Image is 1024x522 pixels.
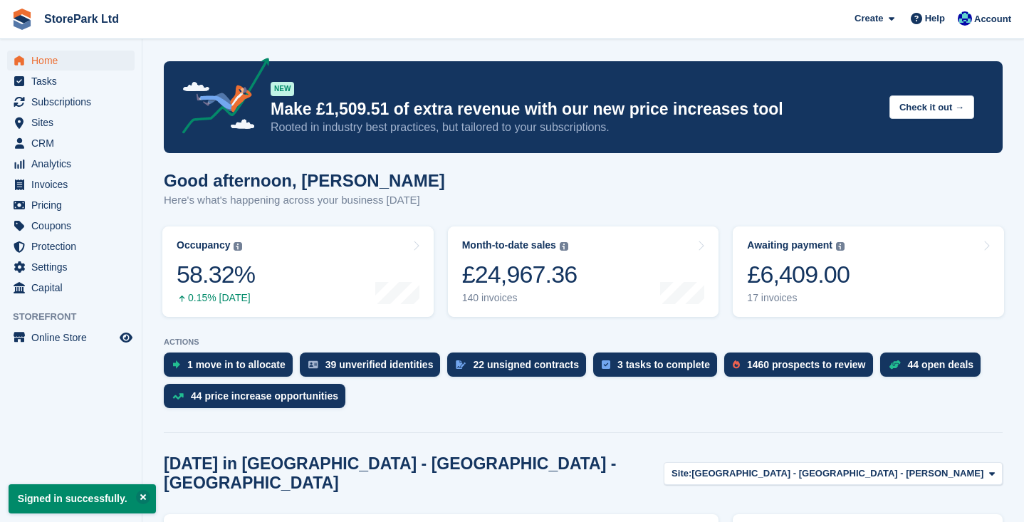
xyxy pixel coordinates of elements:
[7,133,135,153] a: menu
[908,359,974,370] div: 44 open deals
[11,9,33,30] img: stora-icon-8386f47178a22dfd0bd8f6a31ec36ba5ce8667c1dd55bd0f319d3a0aa187defe.svg
[172,393,184,400] img: price_increase_opportunities-93ffe204e8149a01c8c9dc8f82e8f89637d9d84a8eef4429ea346261dce0b2c0.svg
[724,353,880,384] a: 1460 prospects to review
[617,359,710,370] div: 3 tasks to complete
[880,353,988,384] a: 44 open deals
[31,216,117,236] span: Coupons
[177,292,255,304] div: 0.15% [DATE]
[462,260,578,289] div: £24,967.36
[9,484,156,513] p: Signed in successfully.
[889,360,901,370] img: deal-1b604bf984904fb50ccaf53a9ad4b4a5d6e5aea283cecdc64d6e3604feb123c2.svg
[31,236,117,256] span: Protection
[462,239,556,251] div: Month-to-date sales
[31,51,117,71] span: Home
[164,171,445,190] h1: Good afternoon, [PERSON_NAME]
[747,292,850,304] div: 17 invoices
[473,359,579,370] div: 22 unsigned contracts
[733,226,1004,317] a: Awaiting payment £6,409.00 17 invoices
[456,360,466,369] img: contract_signature_icon-13c848040528278c33f63329250d36e43548de30e8caae1d1a13099fd9432cc5.svg
[7,195,135,215] a: menu
[162,226,434,317] a: Occupancy 58.32% 0.15% [DATE]
[308,360,318,369] img: verify_identity-adf6edd0f0f0b5bbfe63781bf79b02c33cf7c696d77639b501bdc392416b5a36.svg
[7,278,135,298] a: menu
[13,310,142,324] span: Storefront
[560,242,568,251] img: icon-info-grey-7440780725fd019a000dd9b08b2336e03edf1995a4989e88bcd33f0948082b44.svg
[747,359,866,370] div: 1460 prospects to review
[300,353,448,384] a: 39 unverified identities
[602,360,610,369] img: task-75834270c22a3079a89374b754ae025e5fb1db73e45f91037f5363f120a921f8.svg
[855,11,883,26] span: Create
[925,11,945,26] span: Help
[234,242,242,251] img: icon-info-grey-7440780725fd019a000dd9b08b2336e03edf1995a4989e88bcd33f0948082b44.svg
[958,11,972,26] img: Donna
[974,12,1011,26] span: Account
[7,174,135,194] a: menu
[836,242,845,251] img: icon-info-grey-7440780725fd019a000dd9b08b2336e03edf1995a4989e88bcd33f0948082b44.svg
[31,328,117,348] span: Online Store
[672,466,691,481] span: Site:
[7,154,135,174] a: menu
[271,120,878,135] p: Rooted in industry best practices, but tailored to your subscriptions.
[271,82,294,96] div: NEW
[889,95,974,119] button: Check it out →
[691,466,983,481] span: [GEOGRAPHIC_DATA] - [GEOGRAPHIC_DATA] - [PERSON_NAME]
[164,338,1003,347] p: ACTIONS
[31,195,117,215] span: Pricing
[31,71,117,91] span: Tasks
[38,7,125,31] a: StorePark Ltd
[7,71,135,91] a: menu
[164,454,664,493] h2: [DATE] in [GEOGRAPHIC_DATA] - [GEOGRAPHIC_DATA] - [GEOGRAPHIC_DATA]
[462,292,578,304] div: 140 invoices
[271,99,878,120] p: Make £1,509.51 of extra revenue with our new price increases tool
[164,192,445,209] p: Here's what's happening across your business [DATE]
[191,390,338,402] div: 44 price increase opportunities
[31,154,117,174] span: Analytics
[664,462,1003,486] button: Site: [GEOGRAPHIC_DATA] - [GEOGRAPHIC_DATA] - [PERSON_NAME]
[7,257,135,277] a: menu
[31,92,117,112] span: Subscriptions
[7,113,135,132] a: menu
[447,353,593,384] a: 22 unsigned contracts
[31,133,117,153] span: CRM
[7,216,135,236] a: menu
[325,359,434,370] div: 39 unverified identities
[593,353,724,384] a: 3 tasks to complete
[31,174,117,194] span: Invoices
[31,278,117,298] span: Capital
[747,239,832,251] div: Awaiting payment
[31,257,117,277] span: Settings
[117,329,135,346] a: Preview store
[170,58,270,139] img: price-adjustments-announcement-icon-8257ccfd72463d97f412b2fc003d46551f7dbcb40ab6d574587a9cd5c0d94...
[747,260,850,289] div: £6,409.00
[7,328,135,348] a: menu
[164,384,352,415] a: 44 price increase opportunities
[187,359,286,370] div: 1 move in to allocate
[31,113,117,132] span: Sites
[7,92,135,112] a: menu
[733,360,740,369] img: prospect-51fa495bee0391a8d652442698ab0144808aea92771e9ea1ae160a38d050c398.svg
[7,236,135,256] a: menu
[177,260,255,289] div: 58.32%
[172,360,180,369] img: move_ins_to_allocate_icon-fdf77a2bb77ea45bf5b3d319d69a93e2d87916cf1d5bf7949dd705db3b84f3ca.svg
[448,226,719,317] a: Month-to-date sales £24,967.36 140 invoices
[164,353,300,384] a: 1 move in to allocate
[7,51,135,71] a: menu
[177,239,230,251] div: Occupancy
